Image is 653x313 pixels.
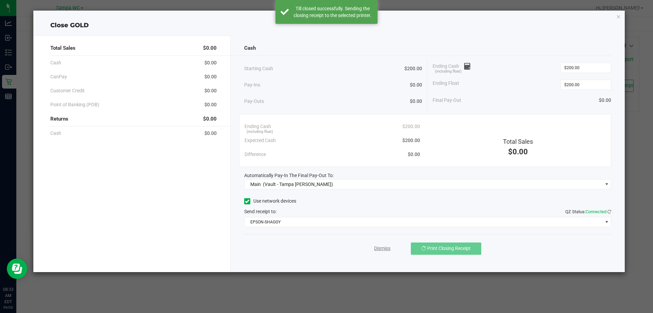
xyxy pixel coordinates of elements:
[433,80,459,90] span: Ending Float
[565,209,611,214] span: QZ Status:
[245,217,603,227] span: EPSON-SHAGGY
[402,123,420,130] span: $200.00
[433,97,461,104] span: Final Pay-Out
[203,115,217,123] span: $0.00
[411,242,481,255] button: Print Closing Receipt
[50,130,61,137] span: Cash
[50,73,67,80] span: CanPay
[244,209,277,214] span: Send receipt to:
[33,21,625,30] div: Close GOLD
[7,259,27,279] iframe: Resource center
[203,44,217,52] span: $0.00
[435,69,462,75] span: (including float)
[244,81,260,89] span: Pay-Ins
[247,129,273,135] span: (including float)
[244,65,273,72] span: Starting Cash
[204,73,217,80] span: $0.00
[250,182,261,187] span: Main
[50,112,217,126] div: Returns
[410,81,422,89] span: $0.00
[204,87,217,94] span: $0.00
[204,101,217,108] span: $0.00
[244,44,256,52] span: Cash
[586,209,606,214] span: Connected
[244,198,296,205] label: Use network devices
[50,87,85,94] span: Customer Credit
[50,44,76,52] span: Total Sales
[50,59,61,66] span: Cash
[244,98,264,105] span: Pay-Outs
[204,130,217,137] span: $0.00
[508,147,528,156] span: $0.00
[408,151,420,158] span: $0.00
[599,97,611,104] span: $0.00
[244,173,334,178] span: Automatically Pay-In The Final Pay-Out To:
[245,137,276,144] span: Expected Cash
[50,101,99,108] span: Point of Banking (POB)
[374,245,390,252] a: Dismiss
[433,63,471,73] span: Ending Cash
[292,5,372,19] div: Till closed successfully. Sending the closing receipt to the selected printer.
[245,123,271,130] span: Ending Cash
[402,137,420,144] span: $200.00
[263,182,333,187] span: (Vault - Tampa [PERSON_NAME])
[204,59,217,66] span: $0.00
[245,151,266,158] span: Difference
[427,246,471,251] span: Print Closing Receipt
[503,138,533,145] span: Total Sales
[410,98,422,105] span: $0.00
[404,65,422,72] span: $200.00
